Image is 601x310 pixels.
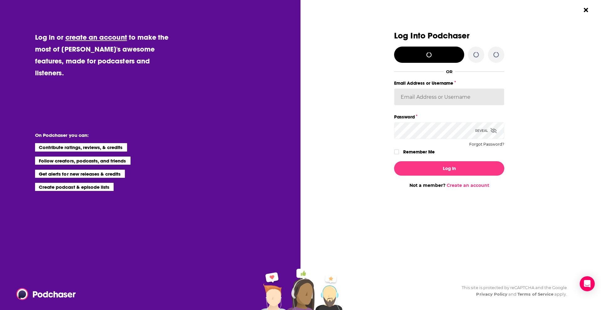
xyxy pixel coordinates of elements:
li: Follow creators, podcasts, and friends [35,157,131,165]
label: Remember Me [403,148,435,156]
div: Open Intercom Messenger [580,276,595,291]
div: OR [446,69,453,74]
img: Podchaser - Follow, Share and Rate Podcasts [16,288,76,300]
li: Contribute ratings, reviews, & credits [35,143,127,151]
div: Reveal [475,122,497,139]
label: Email Address or Username [394,79,504,87]
div: This site is protected by reCAPTCHA and the Google and apply. [457,284,567,297]
button: Close Button [580,4,592,16]
li: Create podcast & episode lists [35,183,114,191]
a: Privacy Policy [476,292,507,297]
a: Podchaser - Follow, Share and Rate Podcasts [16,288,71,300]
input: Email Address or Username [394,88,504,105]
a: create an account [65,33,127,42]
a: Terms of Service [517,292,553,297]
li: On Podchaser you can: [35,132,160,138]
label: Password [394,113,504,121]
div: Not a member? [394,182,504,188]
h3: Log Into Podchaser [394,31,504,40]
button: Forgot Password? [469,142,504,147]
li: Get alerts for new releases & credits [35,170,125,178]
a: Create an account [447,182,489,188]
button: Log In [394,161,504,176]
